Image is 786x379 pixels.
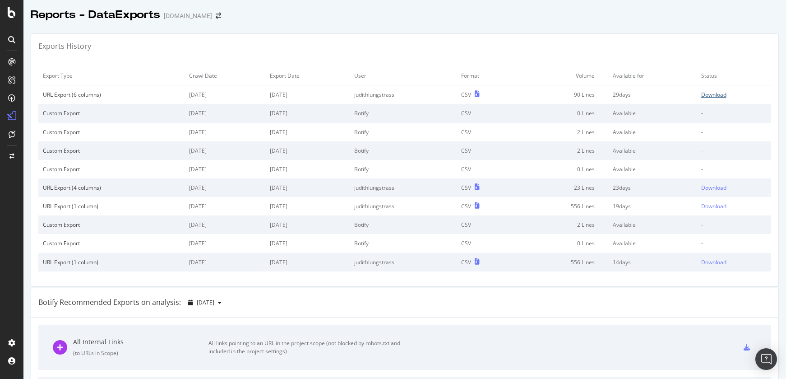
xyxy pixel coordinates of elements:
[608,178,697,197] td: 23 days
[457,66,517,85] td: Format
[613,165,692,173] div: Available
[185,197,265,215] td: [DATE]
[613,147,692,154] div: Available
[517,141,608,160] td: 2 Lines
[608,66,697,85] td: Available for
[755,348,777,370] div: Open Intercom Messenger
[517,123,608,141] td: 2 Lines
[185,123,265,141] td: [DATE]
[73,349,208,357] div: ( to URLs in Scope )
[701,184,767,192] a: Download
[31,7,160,23] div: Reports - DataExports
[350,234,457,253] td: Botify
[43,221,180,229] div: Custom Export
[265,141,350,160] td: [DATE]
[38,41,91,51] div: Exports History
[517,215,608,234] td: 2 Lines
[457,234,517,253] td: CSV
[517,85,608,104] td: 90 Lines
[461,184,471,192] div: CSV
[701,258,726,266] div: Download
[265,234,350,253] td: [DATE]
[457,141,517,160] td: CSV
[185,295,225,310] button: [DATE]
[697,141,772,160] td: -
[613,109,692,117] div: Available
[461,91,471,98] div: CSV
[744,344,750,351] div: csv-export
[697,160,772,178] td: -
[185,141,265,160] td: [DATE]
[697,123,772,141] td: -
[457,123,517,141] td: CSV
[350,141,457,160] td: Botify
[265,85,350,104] td: [DATE]
[43,258,180,266] div: URL Export (1 column)
[208,339,411,356] div: All links pointing to an URL in the project scope (not blocked by robots.txt and included in the ...
[517,160,608,178] td: 0 Lines
[185,66,265,85] td: Crawl Date
[265,178,350,197] td: [DATE]
[185,160,265,178] td: [DATE]
[697,104,772,122] td: -
[350,123,457,141] td: Botify
[350,104,457,122] td: Botify
[350,215,457,234] td: Botify
[43,239,180,247] div: Custom Export
[265,66,350,85] td: Export Date
[608,85,697,104] td: 29 days
[73,337,208,346] div: All Internal Links
[517,197,608,215] td: 556 Lines
[608,253,697,271] td: 14 days
[185,234,265,253] td: [DATE]
[350,178,457,197] td: judithlungstrass
[697,215,772,234] td: -
[350,160,457,178] td: Botify
[517,178,608,197] td: 23 Lines
[164,11,212,20] div: [DOMAIN_NAME]
[265,104,350,122] td: [DATE]
[350,66,457,85] td: User
[697,66,772,85] td: Status
[185,178,265,197] td: [DATE]
[701,184,726,192] div: Download
[185,85,265,104] td: [DATE]
[43,91,180,98] div: URL Export (6 columns)
[701,91,726,98] div: Download
[265,197,350,215] td: [DATE]
[701,202,767,210] a: Download
[38,297,181,308] div: Botify Recommended Exports on analysis:
[185,215,265,234] td: [DATE]
[613,221,692,229] div: Available
[701,91,767,98] a: Download
[613,239,692,247] div: Available
[43,109,180,117] div: Custom Export
[608,197,697,215] td: 19 days
[457,215,517,234] td: CSV
[265,253,350,271] td: [DATE]
[517,66,608,85] td: Volume
[265,123,350,141] td: [DATE]
[185,253,265,271] td: [DATE]
[350,85,457,104] td: judithlungstrass
[43,184,180,192] div: URL Export (4 columns)
[43,147,180,154] div: Custom Export
[197,299,214,306] span: 2025 Sep. 2nd
[43,128,180,136] div: Custom Export
[265,160,350,178] td: [DATE]
[185,104,265,122] td: [DATE]
[517,104,608,122] td: 0 Lines
[613,128,692,136] div: Available
[216,13,221,19] div: arrow-right-arrow-left
[43,202,180,210] div: URL Export (1 column)
[265,215,350,234] td: [DATE]
[457,160,517,178] td: CSV
[701,202,726,210] div: Download
[461,258,471,266] div: CSV
[38,66,185,85] td: Export Type
[697,234,772,253] td: -
[517,253,608,271] td: 556 Lines
[457,104,517,122] td: CSV
[350,253,457,271] td: judithlungstrass
[461,202,471,210] div: CSV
